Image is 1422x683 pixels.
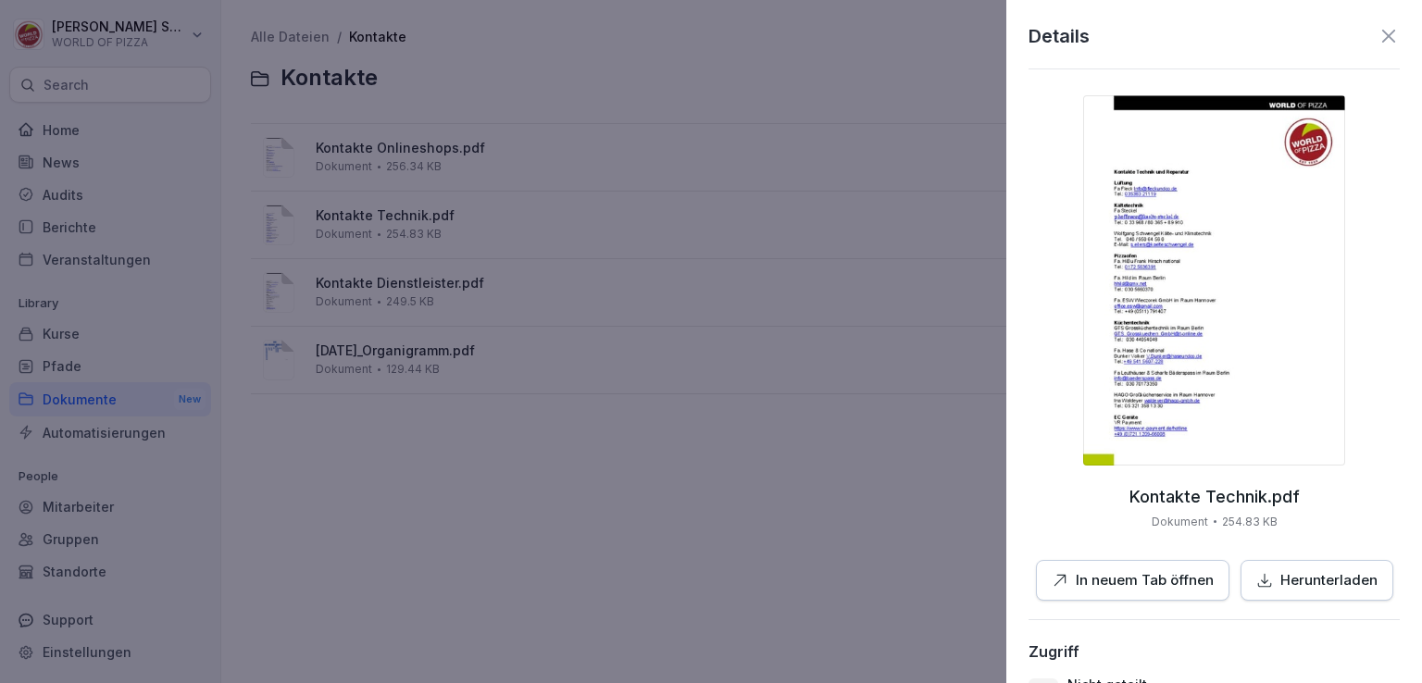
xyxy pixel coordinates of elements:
p: Dokument [1152,514,1208,530]
div: Zugriff [1029,642,1079,661]
p: In neuem Tab öffnen [1076,570,1214,591]
button: Herunterladen [1241,560,1393,602]
p: 254.83 KB [1222,514,1278,530]
button: In neuem Tab öffnen [1036,560,1229,602]
p: Kontakte Technik.pdf [1129,488,1300,506]
p: Details [1029,22,1090,50]
p: Herunterladen [1280,570,1378,591]
img: thumbnail [1083,95,1345,466]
